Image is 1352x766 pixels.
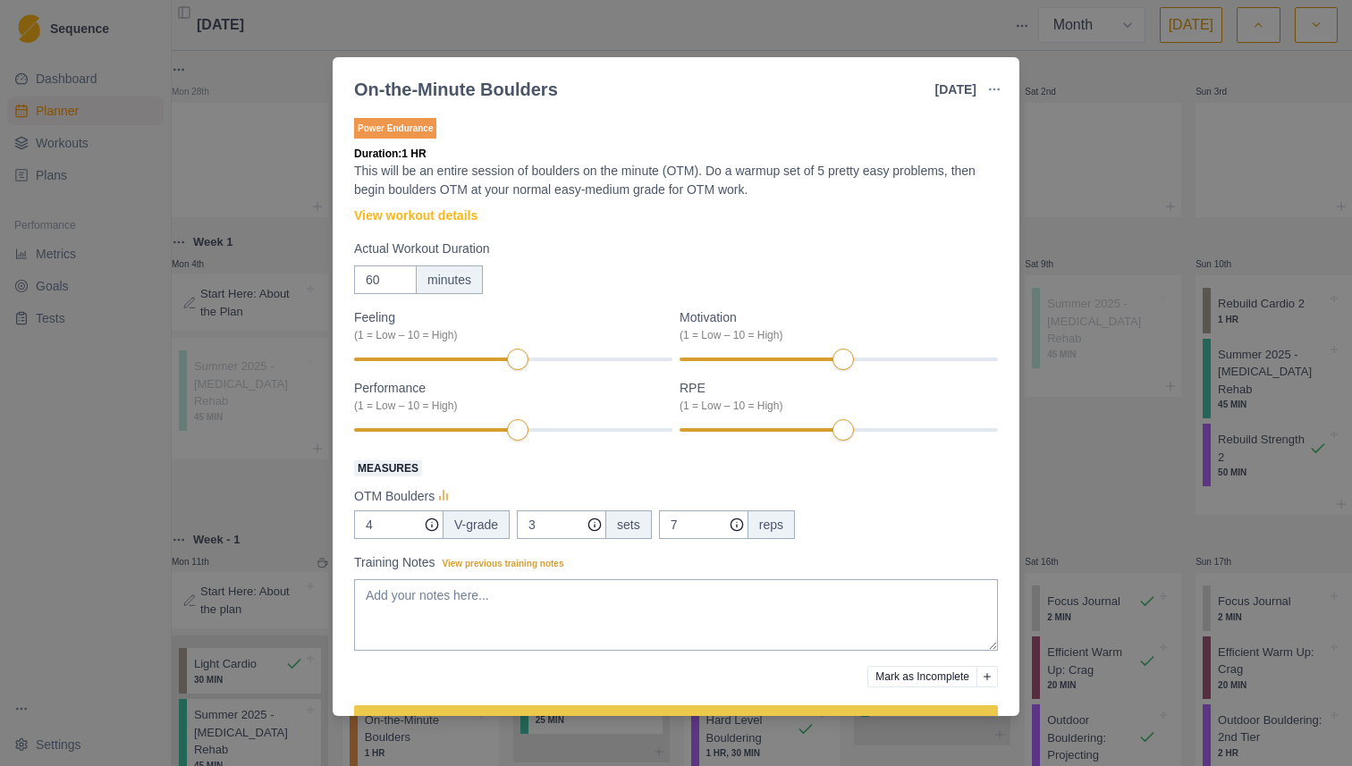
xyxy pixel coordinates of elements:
div: On-the-Minute Boulders [354,76,558,103]
button: Mark as Incomplete [867,666,977,687]
label: Actual Workout Duration [354,240,987,258]
div: (1 = Low – 10 = High) [354,327,662,343]
p: OTM Boulders [354,487,435,506]
div: reps [748,510,795,539]
div: sets [605,510,652,539]
p: [DATE] [935,80,976,99]
button: Complete Workout [354,705,998,741]
p: Power Endurance [354,118,436,139]
div: (1 = Low – 10 = High) [354,398,662,414]
label: Feeling [354,308,662,343]
p: Duration: 1 HR [354,146,998,162]
label: RPE [680,379,987,414]
button: Add reason [976,666,998,687]
div: minutes [416,265,483,294]
div: V-grade [443,510,510,539]
div: (1 = Low – 10 = High) [680,398,987,414]
span: View previous training notes [443,559,564,568]
span: Measures [354,460,422,476]
label: Motivation [680,308,987,343]
label: Performance [354,379,662,414]
div: (1 = Low – 10 = High) [680,327,987,343]
a: View workout details [354,206,477,225]
label: Training Notes [354,553,987,572]
p: This will be an entire session of boulders on the minute (OTM). Do a warmup set of 5 pretty easy ... [354,162,998,199]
